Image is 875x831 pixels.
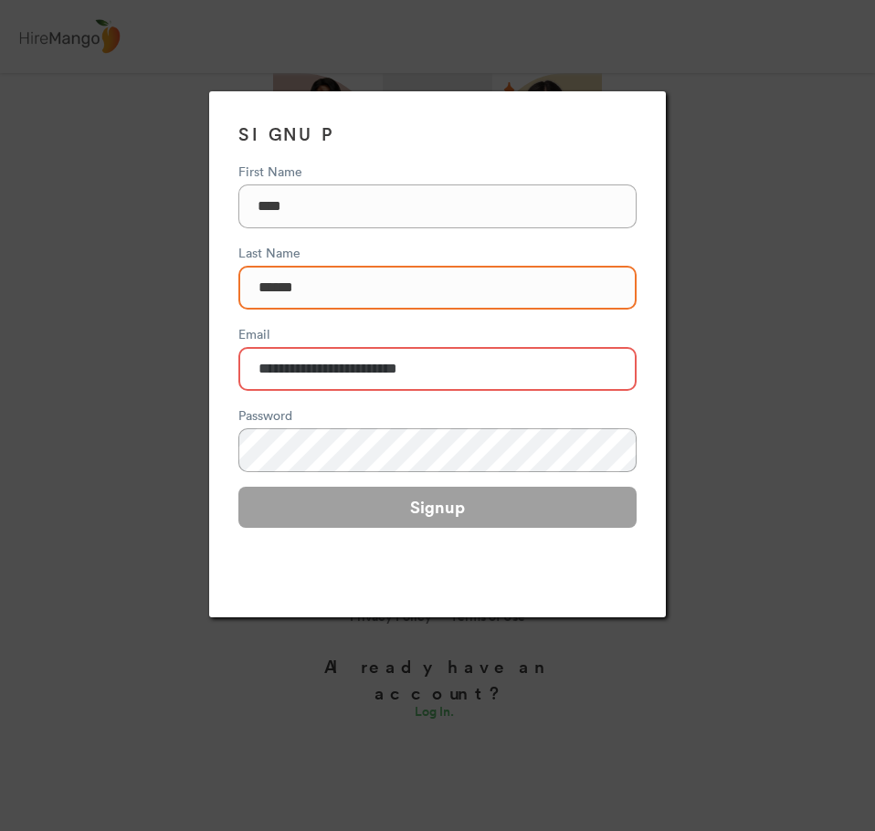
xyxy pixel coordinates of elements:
[238,121,637,147] h3: SIGNUP
[238,405,637,425] div: Password
[238,324,637,343] div: Email
[238,243,637,262] div: Last Name
[238,487,637,528] button: Signup
[238,162,637,181] div: First Name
